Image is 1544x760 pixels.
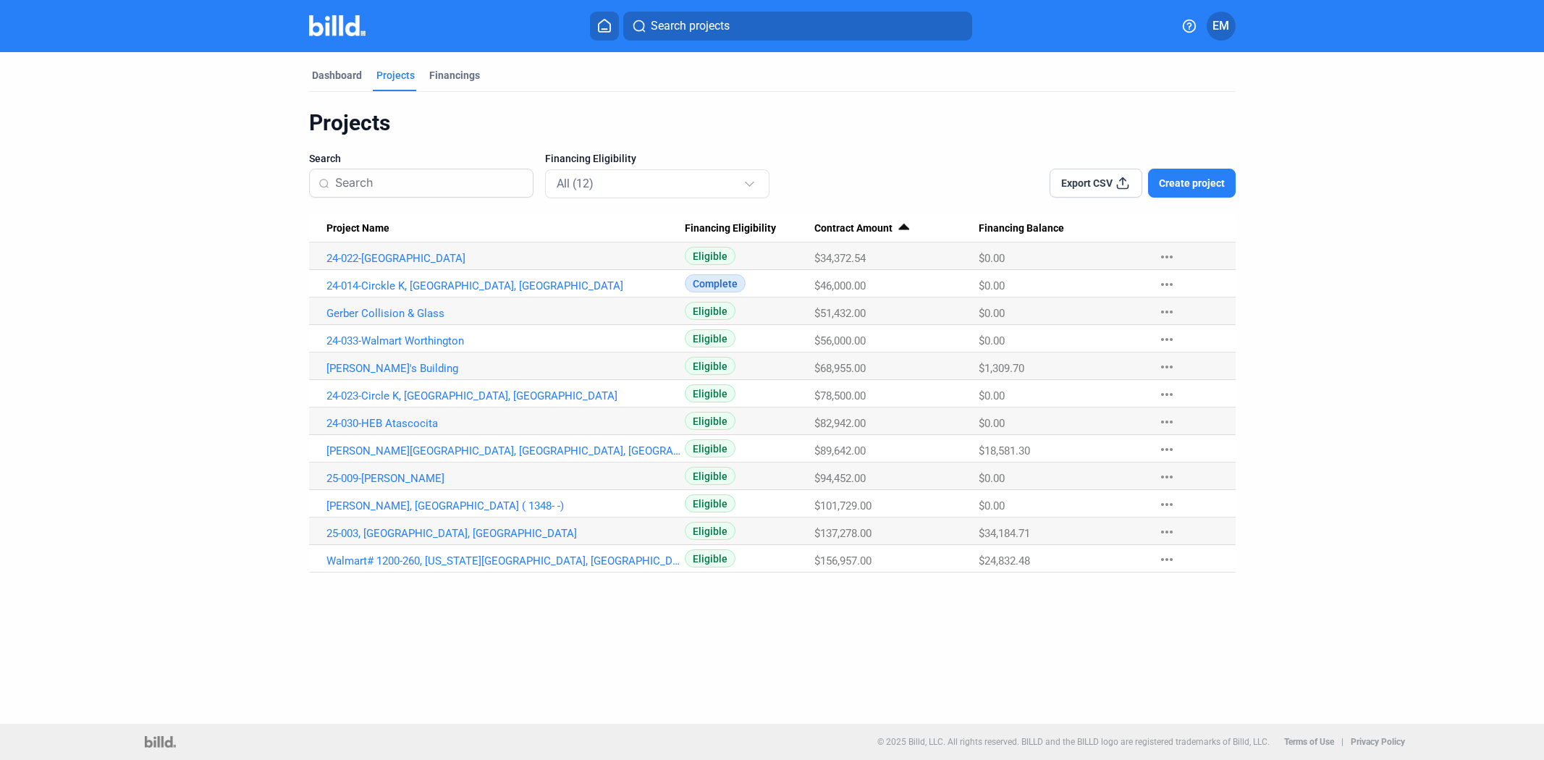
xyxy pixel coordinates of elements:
[814,252,866,265] span: $34,372.54
[335,168,524,198] input: Search
[376,68,415,83] div: Projects
[814,362,866,375] span: $68,955.00
[814,472,866,485] span: $94,452.00
[814,334,866,347] span: $56,000.00
[326,222,685,235] div: Project Name
[557,177,594,190] mat-select-trigger: All (12)
[814,389,866,402] span: $78,500.00
[1158,276,1176,293] mat-icon: more_horiz
[326,222,389,235] span: Project Name
[685,247,735,265] span: Eligible
[1158,496,1176,513] mat-icon: more_horiz
[979,222,1064,235] span: Financing Balance
[1158,523,1176,541] mat-icon: more_horiz
[814,307,866,320] span: $51,432.00
[979,417,1005,430] span: $0.00
[685,439,735,457] span: Eligible
[326,279,685,292] a: 24-014-Circkle K, [GEOGRAPHIC_DATA], [GEOGRAPHIC_DATA]
[979,334,1005,347] span: $0.00
[1207,12,1236,41] button: EM
[814,417,866,430] span: $82,942.00
[877,737,1270,747] p: © 2025 Billd, LLC. All rights reserved. BILLD and the BILLD logo are registered trademarks of Bil...
[814,222,893,235] span: Contract Amount
[545,151,636,166] span: Financing Eligibility
[814,279,866,292] span: $46,000.00
[814,527,872,540] span: $137,278.00
[651,17,730,35] span: Search projects
[1158,248,1176,266] mat-icon: more_horiz
[312,68,362,83] div: Dashboard
[1341,737,1343,747] p: |
[326,389,685,402] a: 24-023-Circle K, [GEOGRAPHIC_DATA], [GEOGRAPHIC_DATA]
[979,362,1024,375] span: $1,309.70
[979,307,1005,320] span: $0.00
[145,736,176,748] img: logo
[685,522,735,540] span: Eligible
[326,499,685,512] a: [PERSON_NAME], [GEOGRAPHIC_DATA] ( 1348- -)
[309,109,1236,137] div: Projects
[814,444,866,457] span: $89,642.00
[979,527,1030,540] span: $34,184.71
[1212,17,1229,35] span: EM
[326,307,685,320] a: Gerber Collision & Glass
[623,12,972,41] button: Search projects
[685,222,814,235] div: Financing Eligibility
[1159,176,1225,190] span: Create project
[979,554,1030,567] span: $24,832.48
[685,412,735,430] span: Eligible
[1148,169,1236,198] button: Create project
[685,549,735,567] span: Eligible
[326,444,685,457] a: [PERSON_NAME][GEOGRAPHIC_DATA], [GEOGRAPHIC_DATA], [GEOGRAPHIC_DATA]
[814,222,979,235] div: Contract Amount
[979,444,1030,457] span: $18,581.30
[309,15,366,36] img: Billd Company Logo
[979,222,1144,235] div: Financing Balance
[1158,441,1176,458] mat-icon: more_horiz
[1158,468,1176,486] mat-icon: more_horiz
[685,329,735,347] span: Eligible
[685,494,735,512] span: Eligible
[326,554,685,567] a: Walmart# 1200-260, [US_STATE][GEOGRAPHIC_DATA], [GEOGRAPHIC_DATA]
[814,554,872,567] span: $156,957.00
[1284,737,1334,747] b: Terms of Use
[1158,303,1176,321] mat-icon: more_horiz
[1158,551,1176,568] mat-icon: more_horiz
[685,467,735,485] span: Eligible
[685,357,735,375] span: Eligible
[1158,358,1176,376] mat-icon: more_horiz
[685,384,735,402] span: Eligible
[979,252,1005,265] span: $0.00
[979,472,1005,485] span: $0.00
[814,499,872,512] span: $101,729.00
[326,362,685,375] a: [PERSON_NAME]'s Building
[309,151,341,166] span: Search
[1158,386,1176,403] mat-icon: more_horiz
[326,472,685,485] a: 25-009-[PERSON_NAME]
[1050,169,1142,198] button: Export CSV
[979,279,1005,292] span: $0.00
[685,222,776,235] span: Financing Eligibility
[979,499,1005,512] span: $0.00
[979,389,1005,402] span: $0.00
[1061,176,1113,190] span: Export CSV
[326,334,685,347] a: 24-033-Walmart Worthington
[1158,413,1176,431] mat-icon: more_horiz
[429,68,480,83] div: Financings
[685,302,735,320] span: Eligible
[1158,331,1176,348] mat-icon: more_horiz
[326,252,685,265] a: 24-022-[GEOGRAPHIC_DATA]
[685,274,746,292] span: Complete
[326,417,685,430] a: 24-030-HEB Atascocita
[326,527,685,540] a: 25-003, [GEOGRAPHIC_DATA], [GEOGRAPHIC_DATA]
[1351,737,1405,747] b: Privacy Policy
